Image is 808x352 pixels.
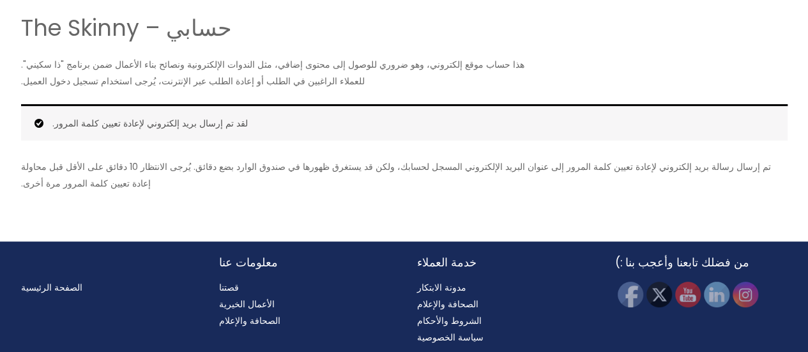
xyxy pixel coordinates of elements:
a: الصفحة الرئيسية [21,281,82,294]
font: من فضلك تابعنا وأعجب بنا :) [615,255,749,270]
font: خدمة العملاء [417,255,476,270]
nav: خدمة العملاء [417,279,590,346]
font: هذا حساب موقع إلكتروني، وهو ضروري للوصول إلى محتوى إضافي، مثل الندوات الإلكترونية ونصائح بناء الأ... [21,58,524,71]
a: الصحافة والإعلام [417,298,478,310]
a: الشروط والأحكام [417,314,482,327]
img: تغريد [646,282,672,307]
nav: معلومات عنا [219,279,392,329]
a: مدونة الابتكار [417,281,466,294]
font: تم إرسال رسالة بريد إلكتروني لإعادة تعيين كلمة المرور إلى عنوان البريد الإلكتروني المسجل لحسابك، ... [21,160,771,190]
font: حسابي – The Skinny [21,12,232,43]
nav: قائمة طعام [21,279,194,296]
a: سياسة الخصوصية [417,331,484,344]
font: للعملاء الراغبين في الطلب أو إعادة الطلب عبر الإنترنت، يُرجى استخدام تسجيل دخول العميل. [21,75,365,88]
a: الصحافة والإعلام [219,314,280,327]
img: فيسبوك [618,282,643,307]
a: الأعمال الخيرية [219,298,275,310]
font: معلومات عنا [219,255,278,270]
font: لقد تم إرسال بريد إلكتروني لإعادة تعيين كلمة المرور. [52,117,248,130]
a: قصتنا [219,281,239,294]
